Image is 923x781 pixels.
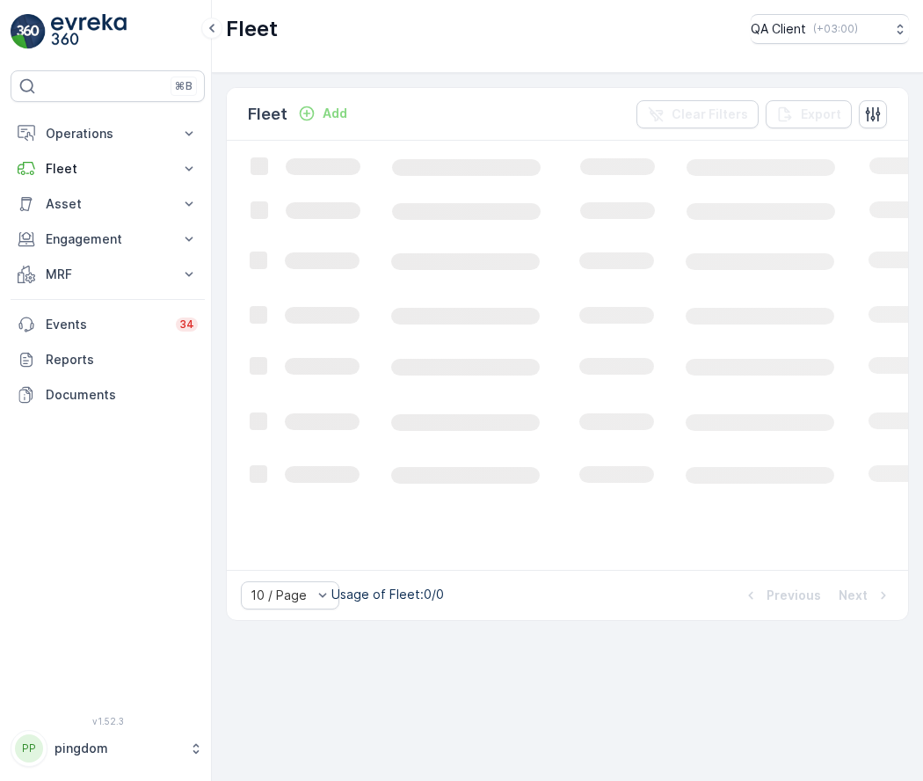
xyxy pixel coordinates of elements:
button: Next [837,585,894,606]
button: Operations [11,116,205,151]
p: Fleet [248,102,287,127]
button: PPpingdom [11,730,205,767]
p: 34 [179,318,194,332]
p: Previous [767,587,821,604]
img: logo [11,14,46,49]
p: Usage of Fleet : 0/0 [331,586,444,603]
a: Events34 [11,307,205,342]
p: Engagement [46,230,170,248]
p: ( +03:00 ) [813,22,858,36]
p: Export [801,106,841,123]
button: Asset [11,186,205,222]
p: Events [46,316,165,333]
button: Previous [740,585,823,606]
button: Export [766,100,852,128]
p: Reports [46,351,198,369]
p: ⌘B [175,79,193,93]
p: Asset [46,195,170,213]
a: Reports [11,342,205,377]
button: QA Client(+03:00) [751,14,909,44]
p: Fleet [46,160,170,178]
span: v 1.52.3 [11,716,205,726]
a: Documents [11,377,205,412]
p: MRF [46,266,170,283]
p: Fleet [226,15,278,43]
button: Fleet [11,151,205,186]
p: Documents [46,386,198,404]
button: Clear Filters [636,100,759,128]
p: Clear Filters [672,106,748,123]
img: logo_light-DOdMpM7g.png [51,14,127,49]
p: pingdom [55,740,180,757]
button: Engagement [11,222,205,257]
div: PP [15,734,43,763]
button: Add [291,103,354,124]
p: QA Client [751,20,806,38]
p: Add [323,105,347,122]
p: Next [839,587,868,604]
p: Operations [46,125,170,142]
button: MRF [11,257,205,292]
